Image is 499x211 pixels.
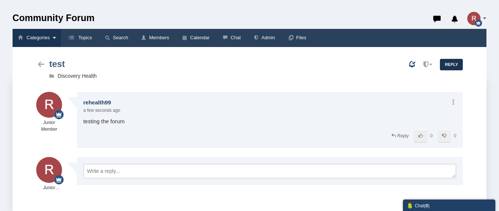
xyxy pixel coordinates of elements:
a: Calendar [176,29,215,47]
a: Admin [248,29,281,47]
div: testing the forum [83,117,456,126]
a: Reply [390,133,409,139]
span: 0 [430,133,433,138]
a: Categories [13,29,61,47]
span: Admin [262,35,275,40]
img: zRbW5QAAAAGSURBVAMAjC2QPH9WQcMAAAAASUVORK5CYII= [467,12,481,25]
span: Search [113,35,128,40]
a: Community Forum [13,13,421,23]
div: Chat [407,201,492,209]
em: Junior Member [34,120,64,132]
a: Chat [216,29,246,47]
span: Topics [78,35,92,40]
a: rehealth99 [83,99,111,105]
iframe: X Post Button [252,198,276,206]
strong: 0 [425,203,428,208]
iframe: fb:share_button Facebook Social Plugin [223,198,248,206]
time: Aug 27, 2025 11:56 AM [83,108,120,113]
a: Files [282,29,312,47]
em: Junior Member [34,185,64,191]
span: Chat [230,35,240,40]
a: Members [135,29,175,47]
span: Reply [397,133,409,138]
a: Topics [61,29,98,47]
a: Discovery Health [58,73,97,79]
span: Members [149,35,169,40]
a: Search [99,29,134,47]
a: Reply [440,59,463,70]
img: zRbW5QAAAAGSURBVAMAjC2QPH9WQcMAAAAASUVORK5CYII= [36,157,62,183]
span: ( ) [424,203,430,208]
span: Files [296,35,306,40]
span: test [49,59,65,69]
img: zRbW5QAAAAGSURBVAMAjC2QPH9WQcMAAAAASUVORK5CYII= [36,92,62,118]
span: Calendar [190,35,210,40]
span: 0 [454,133,456,138]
